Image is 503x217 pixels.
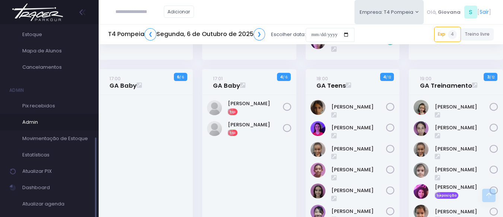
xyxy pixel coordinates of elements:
[9,83,24,98] h4: Admin
[435,103,490,111] a: [PERSON_NAME]
[414,100,429,115] img: Ana carolina marucci
[109,75,121,82] small: 17:00
[480,8,489,16] a: Sair
[254,28,265,41] a: ❯
[228,121,283,129] a: [PERSON_NAME]
[164,6,194,18] a: Adicionar
[311,142,325,157] img: Beatriz Marques Ferreira
[435,208,490,216] a: [PERSON_NAME]
[383,74,386,80] strong: 4
[213,75,240,90] a: 17:01GA Baby
[22,199,89,209] span: Atualizar agenda
[144,28,156,41] a: ❮
[414,163,429,178] img: Brunna Mateus De Paulo Alves
[386,75,391,80] small: / 12
[420,75,472,90] a: 19:00GA Treinamento
[177,74,179,80] strong: 6
[435,192,459,199] span: Reposição
[464,6,477,19] span: S
[435,124,490,132] a: [PERSON_NAME]
[461,28,494,41] a: Treino livre
[424,4,494,20] div: [ ]
[22,101,89,111] span: Pix recebidos
[283,75,287,80] small: / 6
[213,75,223,82] small: 17:01
[228,100,283,107] a: [PERSON_NAME]
[311,163,325,178] img: Gabriela Marchina de souza Campos
[414,184,429,199] img: Catarina souza ramos de Oliveira
[311,100,325,115] img: Ana Laura Nóbrega
[207,100,222,115] img: Céu Araújo Almeida de Castro Souza
[414,121,429,136] img: Anita Feliciano de Carvalho
[311,184,325,198] img: Giovanna vilela
[109,75,137,90] a: 17:00GA Baby
[316,75,328,82] small: 18:00
[22,183,89,192] span: Dashboard
[435,166,490,174] a: [PERSON_NAME]
[331,187,386,194] a: [PERSON_NAME]
[420,75,432,82] small: 19:00
[207,121,222,136] img: Zaya de Castro cavalheiro
[108,26,354,43] div: Escolher data:
[331,208,386,215] a: [PERSON_NAME]
[22,46,89,56] span: Mapa de Alunos
[414,142,429,157] img: Beatriz Marques Ferreira
[179,75,184,80] small: / 6
[108,28,265,41] h5: T4 Pompeia Segunda, 6 de Outubro de 2025
[22,30,89,39] span: Estoque
[22,150,89,160] span: Estatísticas
[280,74,283,80] strong: 4
[331,124,386,132] a: [PERSON_NAME]
[22,166,89,176] span: Atualizar PIX
[434,27,461,42] a: Exp4
[22,62,89,72] span: Cancelamentos
[448,30,457,39] span: 4
[427,9,437,16] span: Olá,
[22,134,89,143] span: Movimentação de Estoque
[487,74,490,80] strong: 3
[331,166,386,174] a: [PERSON_NAME]
[311,121,325,136] img: Athina Torres Kambourakis
[438,9,461,16] span: Giovana
[435,184,490,191] a: [PERSON_NAME]
[435,145,490,153] a: [PERSON_NAME]
[22,117,89,127] span: Admin
[331,103,386,111] a: [PERSON_NAME]
[316,75,346,90] a: 18:00GA Teens
[490,75,494,80] small: / 12
[331,145,386,153] a: [PERSON_NAME]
